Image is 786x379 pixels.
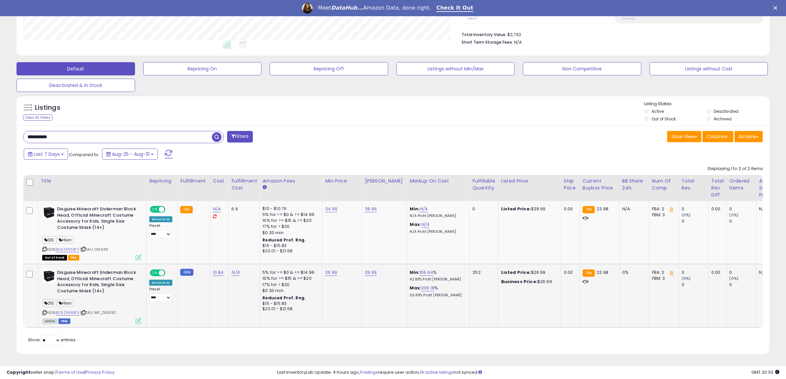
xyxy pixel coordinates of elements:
[7,369,115,376] div: seller snap | |
[597,206,608,212] span: 23.98
[501,206,556,212] div: $39.99
[42,206,55,219] img: 41TZxCSzoTL._SL40_.jpg
[652,275,674,281] div: FBM: 3
[730,206,756,212] div: 0
[421,221,429,228] a: N/A
[151,207,159,212] span: ON
[714,108,739,114] label: Deactivated
[42,318,57,324] span: All listings currently available for purchase on Amazon
[730,212,739,218] small: (0%)
[262,270,317,275] div: 5% for >= $0 & <= $14.99
[472,270,493,275] div: 252
[56,369,85,375] a: Terms of Use
[23,114,52,121] div: Clear All Filters
[652,108,664,114] label: Active
[410,277,464,282] p: 42.83% Profit [PERSON_NAME]
[149,280,172,286] div: Amazon AI
[410,285,421,291] b: Max:
[231,178,257,191] div: Fulfillment Cost
[652,206,674,212] div: FBA: 2
[514,39,522,45] span: N/A
[57,299,74,307] span: Hlwn
[583,270,595,277] small: FBA
[468,17,477,21] small: Prev: 0
[270,62,388,75] button: Repricing Off
[112,151,150,157] span: Aug-25 - Aug-31
[262,237,306,243] b: Reduced Prof. Rng.
[42,206,141,260] div: ASIN:
[302,3,313,14] img: Profile image for Georgie
[365,178,404,185] div: [PERSON_NAME]
[149,224,172,238] div: Preset:
[652,212,674,218] div: FBM: 3
[650,62,768,75] button: Listings without Cost
[42,299,56,307] span: DIS
[773,6,780,10] div: Close
[702,131,734,142] button: Columns
[436,5,473,12] a: Check It Out
[7,369,31,375] strong: Copyright
[180,269,193,276] small: FBM
[461,39,513,45] b: Short Term Storage Fees:
[262,295,306,301] b: Reduced Prof. Rng.
[682,218,708,224] div: 0
[57,206,137,232] b: Disguise Minecraft Enderman Block Head, Official Minecraft Costume Accessory for Kids, Single Siz...
[56,310,79,316] a: B09ZX96BFX
[56,247,79,252] a: B09ZX96BFX
[708,166,763,172] div: Displaying 1 to 2 of 2 items
[597,269,608,275] span: 23.98
[149,216,172,222] div: Amazon AI
[365,269,377,276] a: 39.99
[85,369,115,375] a: Privacy Policy
[262,248,317,254] div: $20.01 - $21.68
[360,369,378,375] a: 11 listings
[80,310,116,315] span: | SKU: MF_DIS630
[564,270,575,275] div: 0.00
[262,275,317,281] div: 10% for >= $15 & <= $20
[410,293,464,298] p: 55.89% Profit [PERSON_NAME]
[652,178,676,191] div: Num of Comp.
[622,206,644,212] div: N/A
[501,178,558,185] div: Listed Price
[231,269,239,276] a: N/A
[80,247,108,252] span: | SKU: DIS630
[180,206,192,213] small: FBA
[262,306,317,312] div: $20.01 - $21.68
[262,288,317,294] div: $0.30 min
[262,206,317,212] div: $10 - $10.76
[42,270,141,323] div: ASIN:
[318,5,431,11] div: Meet Amazon Data, done right.
[262,301,317,307] div: $15 - $15.83
[42,255,67,261] span: All listings that are currently out of stock and unavailable for purchase on Amazon
[730,178,754,191] div: Ordered Items
[325,178,359,185] div: Min Price
[667,131,701,142] button: Save View
[410,206,420,212] b: Min:
[262,185,266,190] small: Amazon Fees.
[711,206,722,212] div: 0.00
[262,178,320,185] div: Amazon Fees
[682,178,706,191] div: Total Rev.
[622,270,644,275] div: 0%
[17,62,135,75] button: Default
[331,5,363,11] i: DataHub...
[622,17,635,21] small: Prev: N/A
[682,270,708,275] div: 0
[277,369,779,376] div: Last InventoryLab Update: 4 hours ago, require user action, not synced.
[262,282,317,288] div: 17% for > $20
[501,270,556,275] div: $26.99
[420,369,454,375] a: 19 active listings
[420,269,433,276] a: 106.64
[501,206,531,212] b: Listed Price:
[472,206,493,212] div: 0
[622,178,646,191] div: BB Share 24h.
[523,62,641,75] button: Non Competitive
[501,279,556,285] div: $26.99
[57,270,137,296] b: Disguise Minecraft Enderman Block Head, Official Minecraft Costume Accessory for Kids, Single Siz...
[682,212,691,218] small: (0%)
[730,218,756,224] div: 0
[57,236,74,244] span: Hlwn
[213,206,221,212] a: N/A
[682,276,691,281] small: (0%)
[151,270,159,276] span: ON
